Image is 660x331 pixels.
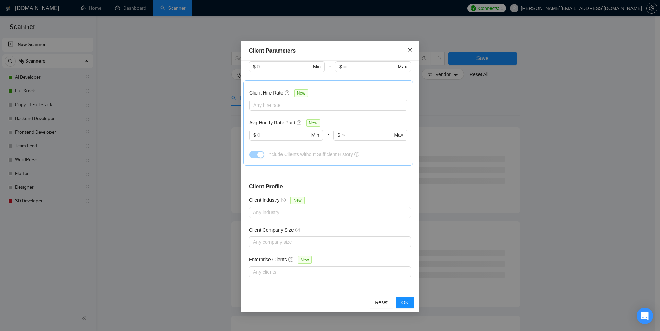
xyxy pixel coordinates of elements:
span: question-circle [354,152,359,157]
div: - [323,130,333,149]
button: Reset [370,297,393,308]
span: Reset [375,299,388,306]
span: New [306,119,320,127]
span: question-circle [285,90,290,96]
input: 0 [257,63,312,70]
span: Max [398,63,407,70]
span: Include Clients without Sufficient History [267,152,353,157]
span: Max [394,131,403,139]
span: OK [401,299,408,306]
span: $ [338,131,340,139]
span: Min [313,63,321,70]
h5: Client Industry [249,196,279,204]
span: New [298,256,312,264]
h5: Client Hire Rate [249,89,283,97]
input: ∞ [343,63,397,70]
span: Min [311,131,319,139]
span: $ [339,63,342,70]
div: Open Intercom Messenger [637,308,653,324]
h5: Enterprise Clients [249,256,287,263]
span: $ [253,63,256,70]
button: Close [401,41,419,60]
input: 0 [257,131,310,139]
h4: Client Profile [249,183,411,191]
span: New [294,89,308,97]
span: New [290,197,304,204]
span: question-circle [281,197,286,203]
div: Client Parameters [249,47,411,55]
span: $ [253,131,256,139]
span: close [407,47,413,53]
span: question-circle [288,257,294,262]
div: - [325,61,335,80]
input: ∞ [341,131,393,139]
span: question-circle [295,227,301,233]
button: OK [396,297,414,308]
span: question-circle [297,120,302,125]
h5: Avg Hourly Rate Paid [249,119,295,126]
h5: Client Company Size [249,226,294,234]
